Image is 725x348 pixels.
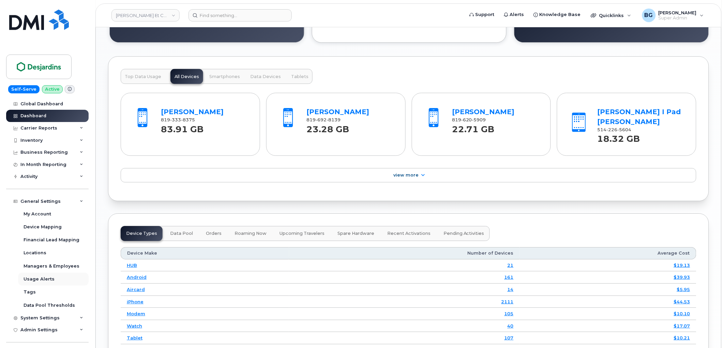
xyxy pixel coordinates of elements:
[127,311,145,316] a: Modem
[327,117,341,122] span: 8139
[674,323,690,329] a: $17.07
[452,117,486,122] span: 819
[598,127,632,132] span: 514
[306,108,369,116] a: [PERSON_NAME]
[540,11,581,18] span: Knowledge Base
[508,323,514,329] a: 40
[510,11,524,18] span: Alerts
[289,247,519,259] th: Number of Devices
[598,108,681,126] a: [PERSON_NAME] I Pad [PERSON_NAME]
[121,168,696,182] a: View More
[659,10,697,15] span: [PERSON_NAME]
[127,287,145,292] a: Aircard
[394,172,419,178] span: View More
[127,274,147,280] a: Android
[280,231,324,236] span: Upcoming Travelers
[337,231,374,236] span: Spare Hardware
[127,262,137,268] a: HUB
[508,287,514,292] a: 14
[475,11,495,18] span: Support
[306,120,349,134] strong: 23.28 GB
[637,9,709,22] div: Bill Geary
[674,274,690,280] a: $39.93
[465,8,499,21] a: Support
[618,127,632,132] span: 5604
[235,231,267,236] span: Roaming Now
[599,13,624,18] span: Quicklinks
[529,8,586,21] a: Knowledge Base
[246,69,285,84] button: Data Devices
[504,335,514,341] a: 107
[443,231,484,236] span: Pending Activities
[504,311,514,316] a: 105
[111,9,180,21] a: Caisses Desjardins Et Centre Financier Entreprises
[645,11,653,19] span: BG
[677,287,690,292] a: $5.95
[161,108,224,116] a: [PERSON_NAME]
[501,299,514,304] a: 2111
[188,9,292,21] input: Find something...
[250,74,281,79] span: Data Devices
[607,127,618,132] span: 226
[316,117,327,122] span: 692
[674,262,690,268] a: $19.13
[161,117,195,122] span: 819
[127,335,142,341] a: Tablet
[674,335,690,341] a: $10.21
[508,262,514,268] a: 21
[674,311,690,316] a: $10.10
[161,120,204,134] strong: 83.91 GB
[387,231,431,236] span: Recent Activations
[586,9,636,22] div: Quicklinks
[209,74,240,79] span: Smartphones
[504,274,514,280] a: 161
[206,231,222,236] span: Orders
[121,69,165,84] button: Top Data Usage
[452,108,515,116] a: [PERSON_NAME]
[170,117,181,122] span: 333
[598,130,640,144] strong: 18.32 GB
[659,15,697,21] span: Super Admin
[452,120,495,134] strong: 22.71 GB
[170,231,193,236] span: Data Pool
[306,117,341,122] span: 819
[461,117,472,122] span: 620
[181,117,195,122] span: 8375
[121,247,289,259] th: Device Make
[125,74,161,79] span: Top Data Usage
[472,117,486,122] span: 5909
[520,247,696,259] th: Average Cost
[205,69,244,84] button: Smartphones
[127,323,142,329] a: Watch
[674,299,690,304] a: $44.53
[291,74,308,79] span: Tablets
[499,8,529,21] a: Alerts
[287,69,313,84] button: Tablets
[127,299,144,304] a: iPhone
